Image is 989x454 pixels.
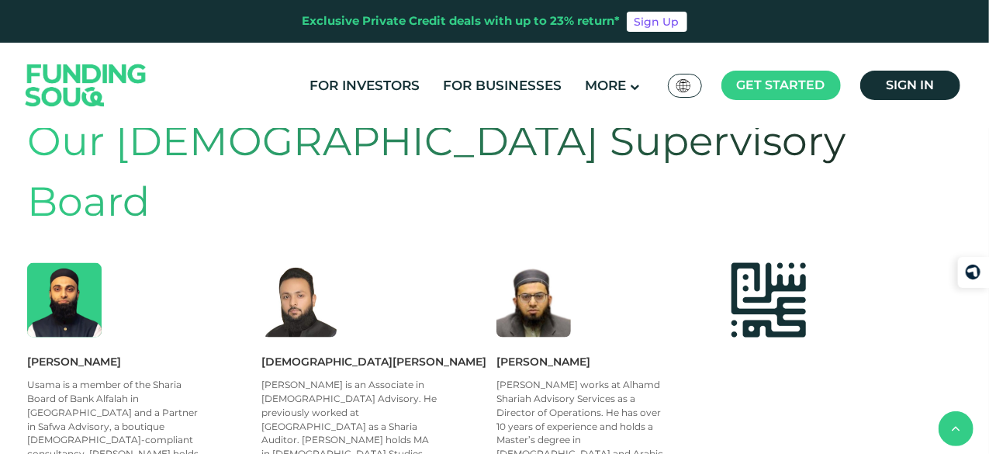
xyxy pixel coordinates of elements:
span: Get started [737,78,825,92]
div: Exclusive Private Credit deals with up to 23% return* [303,12,621,30]
img: Member Image [496,263,571,338]
a: For Investors [306,73,424,99]
img: SA Flag [676,79,690,92]
a: For Businesses [439,73,565,99]
img: Member Image [731,263,806,338]
div: [PERSON_NAME] [496,353,731,370]
a: Sign Up [627,12,687,32]
div: [PERSON_NAME] [27,353,262,370]
img: Member Image [27,263,102,338]
a: Sign in [860,71,960,100]
img: Member Image [262,263,337,338]
button: back [939,411,973,446]
div: [DEMOGRAPHIC_DATA][PERSON_NAME] [262,353,497,370]
img: Logo [10,46,162,124]
span: More [585,78,626,93]
span: Sign in [886,78,934,92]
